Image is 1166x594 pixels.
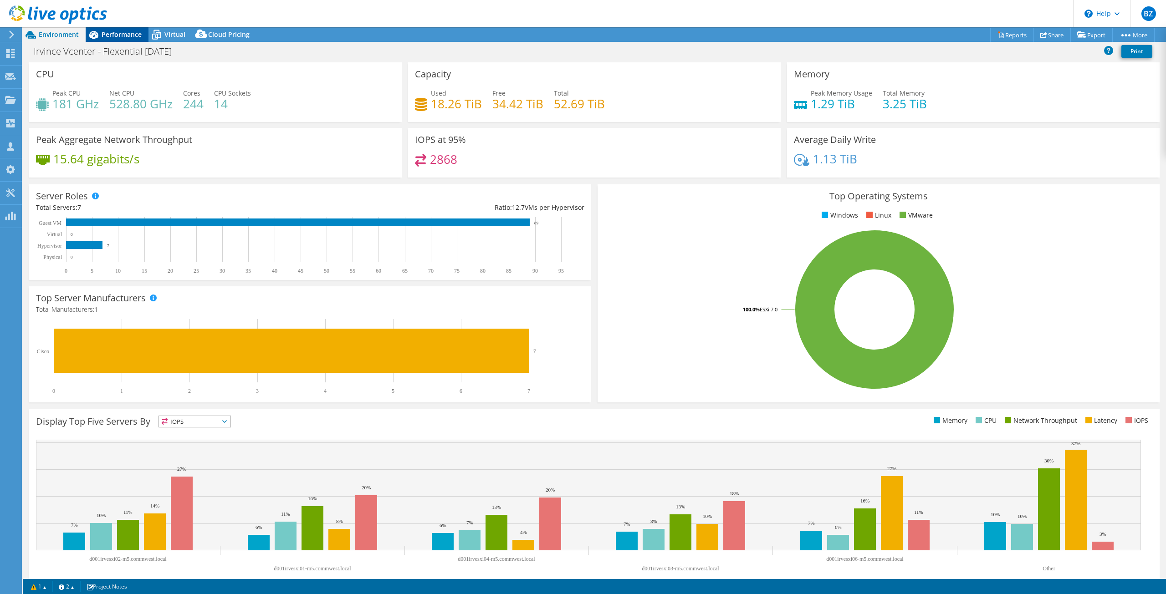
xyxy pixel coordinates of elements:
[36,69,54,79] h3: CPU
[897,210,933,220] li: VMware
[102,30,142,39] span: Performance
[532,268,538,274] text: 90
[811,99,872,109] h4: 1.29 TiB
[703,513,712,519] text: 10%
[1083,416,1117,426] li: Latency
[794,69,829,79] h3: Memory
[431,89,446,97] span: Used
[36,203,310,213] div: Total Servers:
[492,89,506,97] span: Free
[25,581,53,592] a: 1
[1071,441,1080,446] text: 37%
[1044,458,1053,463] text: 30%
[214,89,251,97] span: CPU Sockets
[743,306,760,313] tspan: 100.0%
[440,523,446,528] text: 6%
[324,388,327,394] text: 4
[376,268,381,274] text: 60
[142,268,147,274] text: 15
[336,518,343,524] text: 8%
[1002,416,1077,426] li: Network Throughput
[430,154,457,164] h4: 2868
[52,89,81,97] span: Peak CPU
[256,388,259,394] text: 3
[188,388,191,394] text: 2
[415,69,451,79] h3: Capacity
[39,220,61,226] text: Guest VM
[194,268,199,274] text: 25
[43,254,62,260] text: Physical
[760,306,777,313] tspan: ESXi 7.0
[298,268,303,274] text: 45
[115,268,121,274] text: 10
[990,28,1034,42] a: Reports
[883,89,925,97] span: Total Memory
[183,99,204,109] h4: 244
[454,268,460,274] text: 75
[220,268,225,274] text: 30
[642,565,719,572] text: d001irvesxi03-m5.commwest.local
[546,487,555,492] text: 20%
[183,89,200,97] span: Cores
[37,243,62,249] text: Hypervisor
[431,99,482,109] h4: 18.26 TiB
[109,89,134,97] span: Net CPU
[350,268,355,274] text: 55
[520,529,527,535] text: 4%
[36,293,146,303] h3: Top Server Manufacturers
[71,255,73,259] text: 0
[860,498,869,503] text: 16%
[97,513,106,518] text: 10%
[274,565,351,572] text: d001irvesxi01-m5.commwest.local
[492,99,543,109] h4: 34.42 TiB
[91,268,93,274] text: 5
[159,416,230,427] span: IOPS
[533,348,536,354] text: 7
[527,388,530,394] text: 7
[887,466,896,471] text: 27%
[1033,28,1071,42] a: Share
[150,503,159,508] text: 14%
[392,388,394,394] text: 5
[650,518,657,524] text: 8%
[52,581,81,592] a: 2
[362,485,371,490] text: 20%
[123,509,133,515] text: 11%
[883,99,927,109] h4: 3.25 TiB
[1100,531,1106,537] text: 3%
[506,268,511,274] text: 85
[30,46,186,56] h1: Irvince Vcenter - Flexential [DATE]
[554,99,605,109] h4: 52.69 TiB
[415,135,466,145] h3: IOPS at 95%
[1121,45,1152,58] a: Print
[52,388,55,394] text: 0
[973,416,997,426] li: CPU
[308,496,317,501] text: 16%
[466,520,473,525] text: 7%
[534,221,539,225] text: 89
[53,154,139,164] h4: 15.64 gigabits/s
[65,268,67,274] text: 0
[36,135,192,145] h3: Peak Aggregate Network Throughput
[864,210,891,220] li: Linux
[324,268,329,274] text: 50
[811,89,872,97] span: Peak Memory Usage
[281,511,290,517] text: 11%
[1018,513,1027,519] text: 10%
[512,203,525,212] span: 12.7
[39,30,79,39] span: Environment
[604,191,1153,201] h3: Top Operating Systems
[109,99,173,109] h4: 528.80 GHz
[1070,28,1113,42] a: Export
[1112,28,1155,42] a: More
[1043,565,1055,572] text: Other
[256,524,262,530] text: 6%
[71,522,78,528] text: 7%
[36,305,584,315] h4: Total Manufacturers:
[177,466,186,472] text: 27%
[208,30,250,39] span: Cloud Pricing
[826,556,904,562] text: d001irvesxi06-m5.commwest.local
[80,581,133,592] a: Project Notes
[164,30,185,39] span: Virtual
[458,556,535,562] text: d001irvesxi04-m5.commwest.local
